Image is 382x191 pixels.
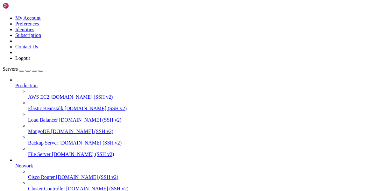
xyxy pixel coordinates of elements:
[59,117,122,123] span: [DOMAIN_NAME] (SSH v2)
[15,44,38,49] a: Contact Us
[28,94,379,100] a: AWS EC2 [DOMAIN_NAME] (SSH v2)
[56,174,118,180] span: [DOMAIN_NAME] (SSH v2)
[28,152,379,157] a: File Server [DOMAIN_NAME] (SSH v2)
[28,106,379,111] a: Elastic Beanstalk [DOMAIN_NAME] (SSH v2)
[51,94,113,100] span: [DOMAIN_NAME] (SSH v2)
[51,129,113,134] span: [DOMAIN_NAME] (SSH v2)
[28,140,58,145] span: Backup Server
[28,117,379,123] a: Load Balancer [DOMAIN_NAME] (SSH v2)
[28,106,63,111] span: Elastic Beanstalk
[15,83,38,88] span: Production
[3,3,39,9] img: Shellngn
[52,152,114,157] span: [DOMAIN_NAME] (SSH v2)
[28,94,49,100] span: AWS EC2
[28,134,379,146] li: Backup Server [DOMAIN_NAME] (SSH v2)
[28,129,379,134] a: MongoDB [DOMAIN_NAME] (SSH v2)
[3,66,43,72] a: Servers
[28,111,379,123] li: Load Balancer [DOMAIN_NAME] (SSH v2)
[28,152,51,157] span: File Server
[28,117,58,123] span: Load Balancer
[3,66,18,72] span: Servers
[15,77,379,157] li: Production
[15,163,33,168] span: Network
[28,100,379,111] li: Elastic Beanstalk [DOMAIN_NAME] (SSH v2)
[28,129,50,134] span: MongoDB
[65,106,127,111] span: [DOMAIN_NAME] (SSH v2)
[28,146,379,157] li: File Server [DOMAIN_NAME] (SSH v2)
[60,140,122,145] span: [DOMAIN_NAME] (SSH v2)
[15,32,41,38] a: Subscription
[28,88,379,100] li: AWS EC2 [DOMAIN_NAME] (SSH v2)
[28,174,379,180] a: Cisco Router [DOMAIN_NAME] (SSH v2)
[15,27,34,32] a: Identities
[28,123,379,134] li: MongoDB [DOMAIN_NAME] (SSH v2)
[28,140,379,146] a: Backup Server [DOMAIN_NAME] (SSH v2)
[15,55,30,61] a: Logout
[15,21,39,26] a: Preferences
[15,163,379,169] a: Network
[15,15,41,21] a: My Account
[28,169,379,180] li: Cisco Router [DOMAIN_NAME] (SSH v2)
[28,174,55,180] span: Cisco Router
[15,83,379,88] a: Production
